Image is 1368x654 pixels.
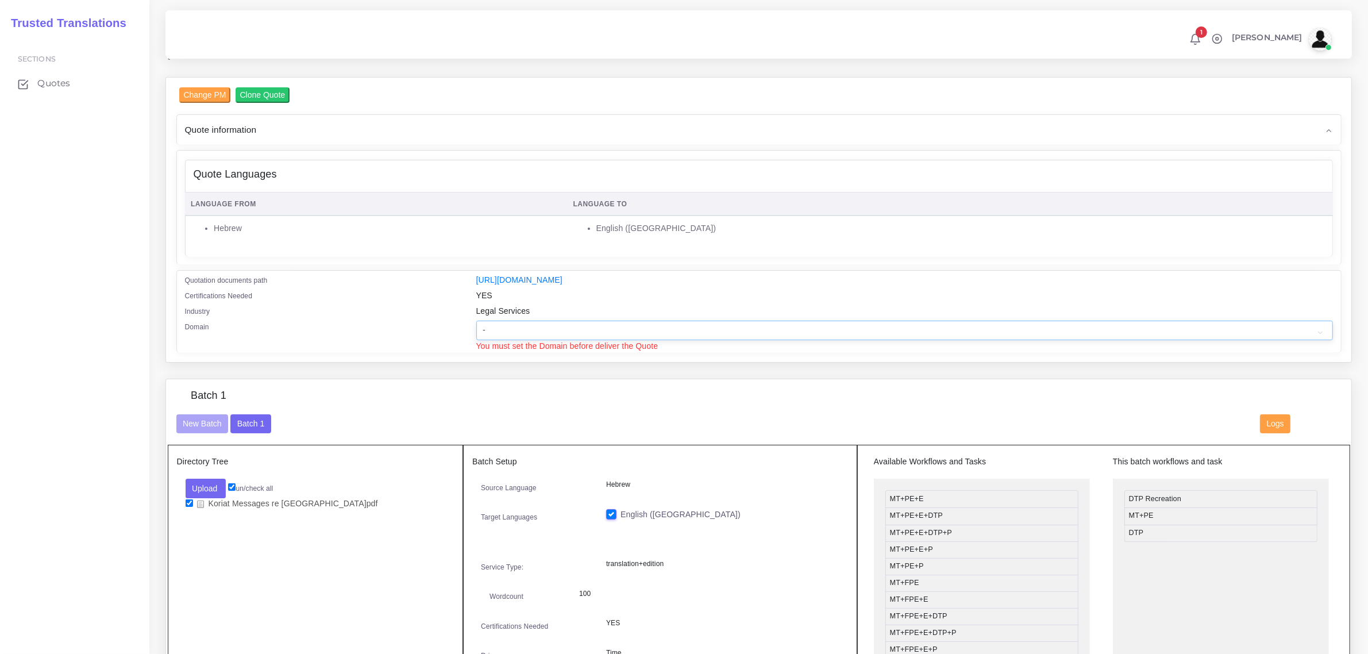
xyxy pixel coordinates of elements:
p: Hebrew [606,479,839,491]
button: Logs [1260,414,1290,434]
h5: Directory Tree [177,457,454,467]
label: Target Languages [481,512,537,522]
a: New Batch [176,418,229,428]
button: New Batch [176,414,229,434]
a: [URL][DOMAIN_NAME] [476,275,562,284]
button: Batch 1 [230,414,271,434]
span: 1 [1196,26,1207,38]
li: MT+PE+P [885,558,1078,575]
p: YES [606,617,839,629]
a: Koriat Messages re [GEOGRAPHIC_DATA]pdf [193,498,382,509]
label: Wordcount [490,591,523,602]
li: MT+FPE+E+DTP [885,608,1078,625]
th: Language To [567,193,1332,216]
label: Source Language [481,483,537,493]
li: MT+PE+E [885,490,1078,508]
label: Certifications Needed [481,621,549,632]
li: MT+PE+E+P [885,541,1078,559]
div: Legal Services [468,305,1342,321]
input: un/check all [228,483,236,491]
label: Certifications Needed [185,291,253,301]
li: DTP Recreation [1124,490,1317,508]
h4: Batch 1 [191,390,226,402]
label: Service Type: [481,562,523,572]
li: Hebrew [214,222,561,234]
a: 1 [1185,33,1205,45]
p: translation+edition [606,558,839,570]
li: English ([GEOGRAPHIC_DATA]) [596,222,1327,234]
a: Quotes [9,71,141,95]
a: [PERSON_NAME]avatar [1226,28,1336,51]
li: MT+FPE+E+DTP+P [885,625,1078,642]
span: [PERSON_NAME] [1232,33,1303,41]
th: Language From [185,193,568,216]
a: Batch 1 [230,418,271,428]
input: Clone Quote [236,87,290,103]
h4: Quote Languages [194,168,277,181]
a: Trusted Translations [3,14,126,33]
img: avatar [1309,28,1332,51]
label: Domain [185,322,209,332]
div: Quote information [177,115,1341,144]
div: YES [468,290,1342,305]
li: MT+PE [1124,507,1317,525]
li: MT+PE+E+DTP+P [885,525,1078,542]
label: Quotation documents path [185,275,268,286]
button: Upload [186,479,226,498]
h2: Trusted Translations [3,16,126,30]
li: MT+FPE+E [885,591,1078,609]
span: Quotes [37,77,70,90]
li: MT+FPE [885,575,1078,592]
span: You must set the Domain before deliver the Quote [476,341,658,351]
label: Industry [185,306,210,317]
span: Sections [18,55,56,63]
li: DTP [1124,525,1317,542]
input: Change PM [179,87,231,103]
li: MT+PE+E+DTP [885,507,1078,525]
h5: This batch workflows and task [1113,457,1329,467]
p: 100 [579,588,831,600]
span: Quote information [185,123,257,136]
h5: Batch Setup [472,457,848,467]
h5: Available Workflows and Tasks [874,457,1090,467]
label: un/check all [228,483,273,494]
span: Logs [1267,419,1284,428]
label: English ([GEOGRAPHIC_DATA]) [621,509,741,521]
